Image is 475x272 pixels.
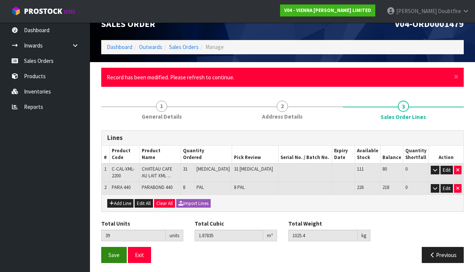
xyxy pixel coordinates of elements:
[107,43,132,51] a: Dashboard
[101,247,127,263] button: Save
[234,184,245,190] span: 8 PAL
[332,146,355,163] th: Expiry Date
[232,146,279,163] th: Pick Review
[196,166,230,172] span: [MEDICAL_DATA]
[181,146,232,163] th: Quantity Ordered
[195,230,263,241] input: Total Cubic
[112,166,135,179] span: C-CAL-XML-2200
[101,125,464,269] span: Sales Order Lines
[104,184,106,190] span: 2
[277,101,288,112] span: 2
[142,166,172,179] span: CHATEAU CAFE AU LAIT XML ...
[169,43,199,51] a: Sales Orders
[64,8,75,15] small: WMS
[142,113,182,120] span: General Details
[279,146,332,163] th: Serial No. / Batch No.
[139,146,181,163] th: Product Name
[176,199,211,208] button: Import Lines
[398,101,409,112] span: 3
[395,18,464,30] span: V04-ORD0001479
[454,71,459,82] span: ×
[104,166,106,172] span: 1
[102,146,109,163] th: #
[109,146,139,163] th: Product Code
[166,230,183,242] div: units
[154,199,175,208] button: Clear All
[183,184,185,190] span: 8
[142,184,172,190] span: PARABOND 440
[112,184,130,190] span: PARA 440
[441,184,453,193] button: Edit
[107,199,133,208] button: Add Line
[128,247,151,263] button: Exit
[234,166,273,172] span: 31 [MEDICAL_DATA]
[195,220,224,227] label: Total Cubic
[380,146,403,163] th: Balance
[403,146,429,163] th: Quantity Shortfall
[358,230,370,242] div: kg
[284,7,371,13] strong: V04 - VIENNA [PERSON_NAME] LIMITED
[381,113,426,121] span: Sales Order Lines
[196,184,204,190] span: PAL
[107,74,234,81] span: Record has been modified. Please refresh to continue.
[108,251,120,259] span: Save
[441,166,453,175] button: Edit
[263,230,277,242] div: m³
[405,184,408,190] span: 0
[357,166,364,172] span: 111
[355,146,380,163] th: Available Stock
[438,7,461,15] span: Doubtfire
[101,220,130,227] label: Total Units
[135,199,153,208] button: Edit All
[405,166,408,172] span: 0
[429,146,463,163] th: Action
[101,230,166,241] input: Total Units
[396,7,437,15] span: [PERSON_NAME]
[107,134,458,141] h3: Lines
[422,247,464,263] button: Previous
[382,184,389,190] span: 218
[262,113,303,120] span: Address Details
[288,230,358,241] input: Total Weight
[357,184,364,190] span: 226
[382,166,387,172] span: 80
[156,101,167,112] span: 1
[288,220,322,227] label: Total Weight
[183,166,187,172] span: 31
[139,43,162,51] a: Outwards
[11,6,21,16] img: cube-alt.png
[101,18,155,30] span: Sales Order
[205,43,224,51] span: Manage
[24,6,62,16] span: ProStock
